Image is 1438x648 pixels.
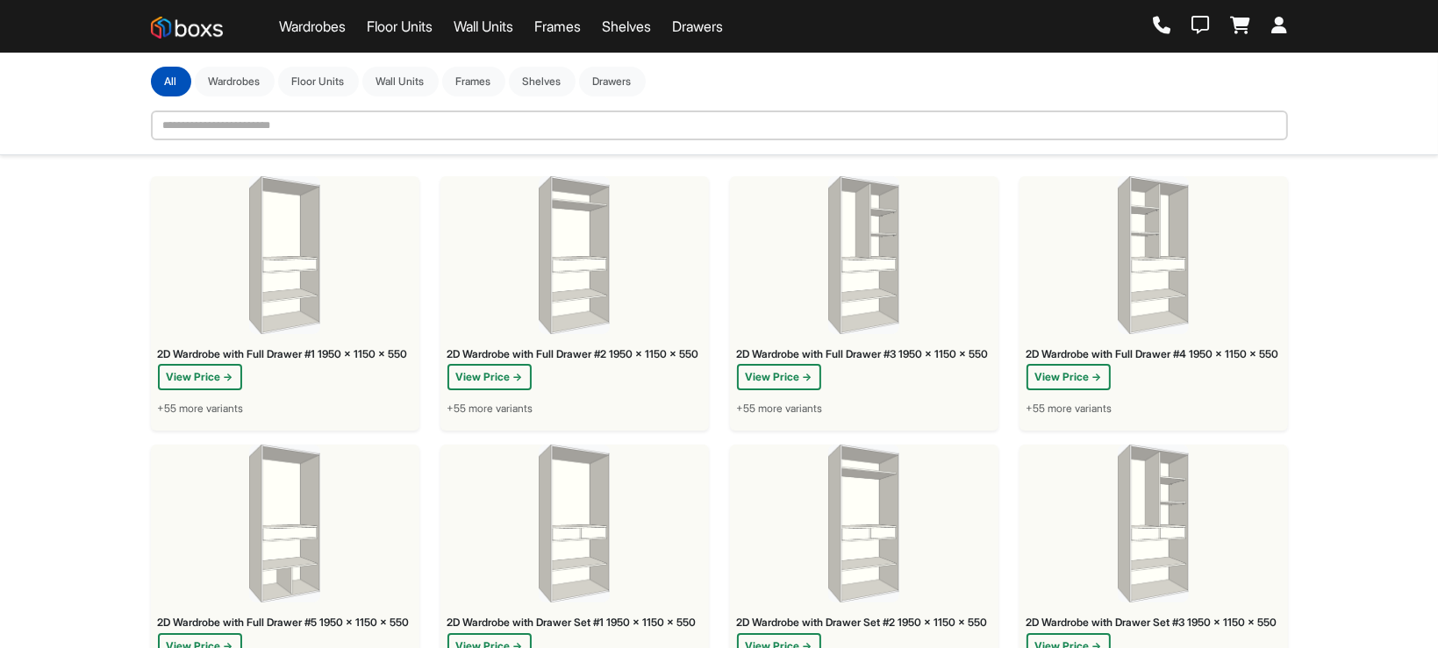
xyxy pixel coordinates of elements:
span: +55 more variants [1027,401,1112,417]
a: 2D Wardrobe with Full Drawer #3 1950 x 1150 x 5502D Wardrobe with Full Drawer #3 1950 x 1150 x 55... [730,176,998,431]
a: Wardrobes [279,16,346,37]
div: 2D Wardrobe with Full Drawer #1 1950 x 1150 x 550 [158,348,412,360]
span: +55 more variants [158,401,244,417]
a: Shelves [602,16,651,37]
div: 2D Wardrobe with Drawer Set #3 1950 x 1150 x 550 [1027,616,1281,629]
button: Floor Units [278,67,359,96]
img: 2D Wardrobe with Full Drawer #4 1950 x 1150 x 550 [1118,176,1190,334]
img: Boxs Store logo [151,17,223,39]
button: Frames [442,67,505,96]
a: Floor Units [367,16,433,37]
button: Drawers [579,67,646,96]
button: View Price → [1027,364,1111,390]
a: 2D Wardrobe with Full Drawer #4 1950 x 1150 x 5502D Wardrobe with Full Drawer #4 1950 x 1150 x 55... [1019,176,1288,431]
button: All [151,67,191,96]
div: 2D Wardrobe with Drawer Set #1 1950 x 1150 x 550 [447,616,702,629]
div: 2D Wardrobe with Full Drawer #2 1950 x 1150 x 550 [447,348,702,360]
img: 2D Wardrobe with Full Drawer #5 1950 x 1150 x 550 [249,445,321,602]
a: Frames [534,16,581,37]
div: 2D Wardrobe with Drawer Set #2 1950 x 1150 x 550 [737,616,991,629]
img: 2D Wardrobe with Full Drawer #1 1950 x 1150 x 550 [249,176,321,334]
span: +55 more variants [447,401,533,417]
button: View Price → [158,364,242,390]
a: 2D Wardrobe with Full Drawer #2 1950 x 1150 x 5502D Wardrobe with Full Drawer #2 1950 x 1150 x 55... [440,176,709,431]
a: 2D Wardrobe with Full Drawer #1 1950 x 1150 x 5502D Wardrobe with Full Drawer #1 1950 x 1150 x 55... [151,176,419,431]
button: Wardrobes [195,67,275,96]
a: Wall Units [454,16,513,37]
img: 2D Wardrobe with Full Drawer #3 1950 x 1150 x 550 [828,176,900,334]
a: Login [1272,17,1288,36]
img: 2D Wardrobe with Full Drawer #2 1950 x 1150 x 550 [539,176,611,334]
span: +55 more variants [737,401,823,417]
button: Wall Units [362,67,439,96]
img: 2D Wardrobe with Drawer Set #1 1950 x 1150 x 550 [539,445,611,602]
a: Drawers [672,16,723,37]
button: Shelves [509,67,576,96]
div: 2D Wardrobe with Full Drawer #5 1950 x 1150 x 550 [158,616,412,629]
div: 2D Wardrobe with Full Drawer #4 1950 x 1150 x 550 [1027,348,1281,360]
button: View Price → [737,364,821,390]
img: 2D Wardrobe with Drawer Set #3 1950 x 1150 x 550 [1118,445,1190,602]
div: 2D Wardrobe with Full Drawer #3 1950 x 1150 x 550 [737,348,991,360]
button: View Price → [447,364,532,390]
img: 2D Wardrobe with Drawer Set #2 1950 x 1150 x 550 [828,445,900,602]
